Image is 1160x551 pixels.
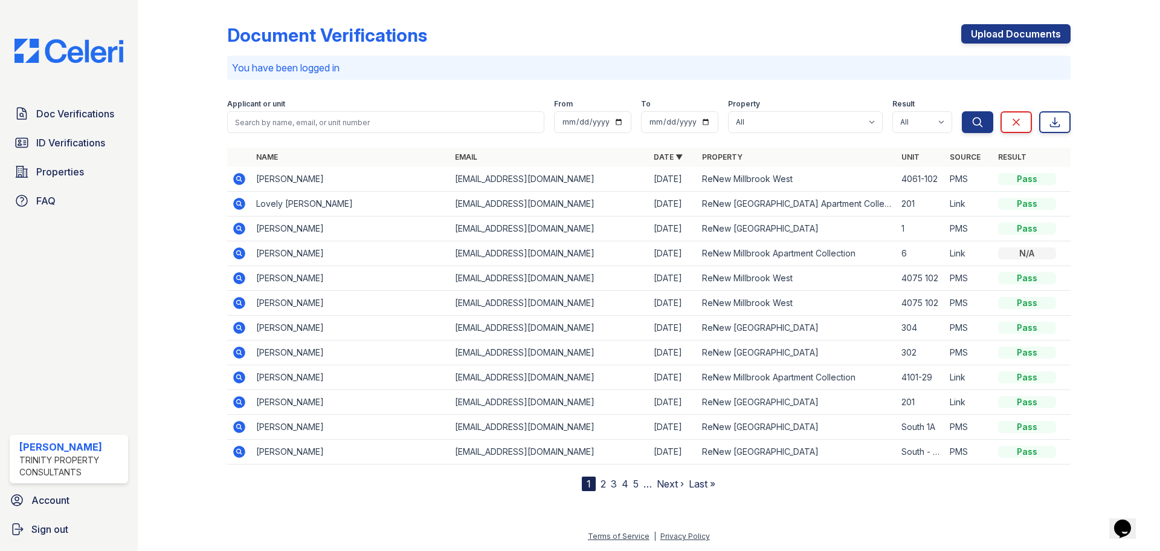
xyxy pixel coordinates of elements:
[945,241,993,266] td: Link
[697,365,896,390] td: ReNew Millbrook Apartment Collection
[697,341,896,365] td: ReNew [GEOGRAPHIC_DATA]
[5,39,133,63] img: CE_Logo_Blue-a8612792a0a2168367f1c8372b55b34899dd931a85d93a1a3d3e32e68fde9ad4.png
[897,241,945,266] td: 6
[998,223,1056,235] div: Pass
[649,316,697,341] td: [DATE]
[251,415,450,440] td: [PERSON_NAME]
[945,415,993,440] td: PMS
[450,390,649,415] td: [EMAIL_ADDRESS][DOMAIN_NAME]
[897,316,945,341] td: 304
[950,152,981,161] a: Source
[697,217,896,241] td: ReNew [GEOGRAPHIC_DATA]
[697,440,896,465] td: ReNew [GEOGRAPHIC_DATA]
[450,365,649,390] td: [EMAIL_ADDRESS][DOMAIN_NAME]
[961,24,1071,44] a: Upload Documents
[998,152,1026,161] a: Result
[945,167,993,192] td: PMS
[697,192,896,217] td: ReNew [GEOGRAPHIC_DATA] Apartment Collection
[19,454,123,478] div: Trinity Property Consultants
[649,365,697,390] td: [DATE]
[649,167,697,192] td: [DATE]
[31,522,68,536] span: Sign out
[697,316,896,341] td: ReNew [GEOGRAPHIC_DATA]
[582,477,596,491] div: 1
[36,165,84,179] span: Properties
[998,173,1056,185] div: Pass
[998,396,1056,408] div: Pass
[945,390,993,415] td: Link
[450,167,649,192] td: [EMAIL_ADDRESS][DOMAIN_NAME]
[945,365,993,390] td: Link
[897,341,945,365] td: 302
[10,131,128,155] a: ID Verifications
[251,291,450,316] td: [PERSON_NAME]
[998,446,1056,458] div: Pass
[901,152,920,161] a: Unit
[697,167,896,192] td: ReNew Millbrook West
[649,415,697,440] td: [DATE]
[897,217,945,241] td: 1
[897,291,945,316] td: 4075 102
[641,99,651,109] label: To
[649,440,697,465] td: [DATE]
[649,390,697,415] td: [DATE]
[649,266,697,291] td: [DATE]
[251,266,450,291] td: [PERSON_NAME]
[10,189,128,213] a: FAQ
[897,266,945,291] td: 4075 102
[998,371,1056,383] div: Pass
[633,478,639,490] a: 5
[36,135,105,150] span: ID Verifications
[251,341,450,365] td: [PERSON_NAME]
[10,102,128,126] a: Doc Verifications
[945,316,993,341] td: PMS
[5,488,133,512] a: Account
[450,341,649,365] td: [EMAIL_ADDRESS][DOMAIN_NAME]
[892,99,915,109] label: Result
[697,241,896,266] td: ReNew Millbrook Apartment Collection
[998,347,1056,359] div: Pass
[5,517,133,541] a: Sign out
[998,247,1056,259] div: N/A
[251,217,450,241] td: [PERSON_NAME]
[649,241,697,266] td: [DATE]
[945,266,993,291] td: PMS
[649,341,697,365] td: [DATE]
[455,152,477,161] a: Email
[689,478,715,490] a: Last »
[611,478,617,490] a: 3
[897,440,945,465] td: South - 1A
[251,390,450,415] td: [PERSON_NAME]
[945,192,993,217] td: Link
[998,322,1056,334] div: Pass
[657,478,684,490] a: Next ›
[450,241,649,266] td: [EMAIL_ADDRESS][DOMAIN_NAME]
[897,192,945,217] td: 201
[654,152,683,161] a: Date ▼
[697,266,896,291] td: ReNew Millbrook West
[897,415,945,440] td: South 1A
[649,217,697,241] td: [DATE]
[450,415,649,440] td: [EMAIL_ADDRESS][DOMAIN_NAME]
[251,192,450,217] td: Lovely [PERSON_NAME]
[897,390,945,415] td: 201
[697,415,896,440] td: ReNew [GEOGRAPHIC_DATA]
[450,291,649,316] td: [EMAIL_ADDRESS][DOMAIN_NAME]
[10,160,128,184] a: Properties
[19,440,123,454] div: [PERSON_NAME]
[945,440,993,465] td: PMS
[649,291,697,316] td: [DATE]
[251,440,450,465] td: [PERSON_NAME]
[36,194,56,208] span: FAQ
[31,493,69,507] span: Account
[649,192,697,217] td: [DATE]
[998,198,1056,210] div: Pass
[450,440,649,465] td: [EMAIL_ADDRESS][DOMAIN_NAME]
[450,316,649,341] td: [EMAIL_ADDRESS][DOMAIN_NAME]
[945,217,993,241] td: PMS
[1109,503,1148,539] iframe: chat widget
[702,152,743,161] a: Property
[36,106,114,121] span: Doc Verifications
[450,266,649,291] td: [EMAIL_ADDRESS][DOMAIN_NAME]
